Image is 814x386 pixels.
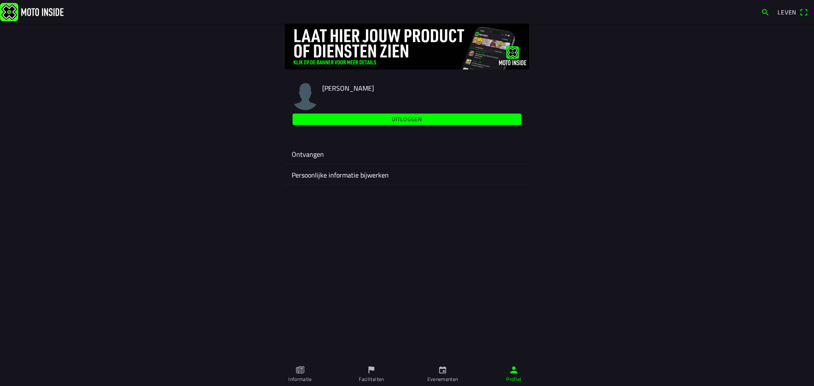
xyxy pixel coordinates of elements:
[757,5,774,19] a: zoekopdracht
[509,365,519,375] ion-icon: persoon
[392,115,422,123] font: Uitloggen
[438,365,447,375] ion-icon: kalender
[288,375,312,383] font: Informatie
[292,170,389,180] font: Persoonlijke informatie bijwerken
[285,24,529,69] img: 4Lg0uCZZgYSq9MW2zyHRs12dBiEH1AZVHKMOLPl0.jpg
[359,375,384,383] font: Faciliteiten
[778,8,796,17] font: Leven
[367,365,376,375] ion-icon: vlag
[292,149,324,159] font: Ontvangen
[295,365,305,375] ion-icon: papier
[322,83,374,93] font: [PERSON_NAME]
[292,83,319,110] img: moto-inside-avatar.png
[427,375,458,383] font: Evenementen
[773,5,812,19] a: Levenqr-scanner
[506,375,521,383] font: Profiel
